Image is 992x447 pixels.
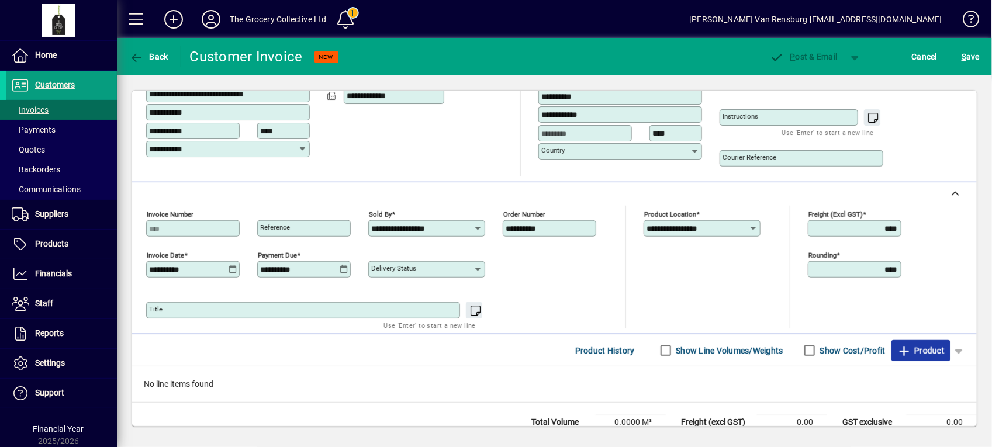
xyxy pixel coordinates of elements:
mat-label: Order number [503,210,545,219]
span: S [962,52,966,61]
span: Invoices [12,105,49,115]
div: [PERSON_NAME] Van Rensburg [EMAIL_ADDRESS][DOMAIN_NAME] [689,10,942,29]
span: Product [897,341,945,360]
span: Communications [12,185,81,194]
span: Cancel [912,47,938,66]
mat-hint: Use 'Enter' to start a new line [384,318,476,332]
td: Total Volume [526,415,596,429]
a: Products [6,230,117,259]
span: Payments [12,125,56,134]
td: Freight (excl GST) [675,415,757,429]
mat-label: Courier Reference [723,153,776,161]
div: No line items found [132,366,977,402]
span: Back [129,52,168,61]
span: Financial Year [33,424,84,434]
a: Communications [6,179,117,199]
span: Reports [35,328,64,338]
mat-label: Freight (excl GST) [808,210,863,219]
mat-label: Title [149,305,163,313]
label: Show Cost/Profit [818,345,886,356]
a: Suppliers [6,200,117,229]
mat-label: Sold by [369,210,392,219]
span: Product History [575,341,635,360]
td: 0.0000 M³ [596,415,666,429]
a: Support [6,379,117,408]
a: Home [6,41,117,70]
a: Invoices [6,100,117,120]
button: Save [959,46,983,67]
mat-label: Invoice number [147,210,193,219]
span: Products [35,239,68,248]
mat-hint: Use 'Enter' to start a new line [782,126,874,139]
button: Back [126,46,171,67]
mat-label: Country [541,146,565,154]
button: Post & Email [764,46,844,67]
span: NEW [319,53,334,61]
a: Financials [6,259,117,289]
a: Knowledge Base [954,2,977,40]
mat-label: Invoice date [147,251,184,259]
a: Staff [6,289,117,318]
span: Support [35,388,64,397]
button: Profile [192,9,230,30]
label: Show Line Volumes/Weights [674,345,783,356]
a: Backorders [6,160,117,179]
span: Suppliers [35,209,68,219]
a: Quotes [6,140,117,160]
div: The Grocery Collective Ltd [230,10,327,29]
span: Home [35,50,57,60]
button: Product [891,340,950,361]
a: Reports [6,319,117,348]
a: Settings [6,349,117,378]
td: 0.00 [757,415,827,429]
mat-label: Delivery status [371,264,416,272]
span: Financials [35,269,72,278]
a: Payments [6,120,117,140]
button: Product History [571,340,640,361]
mat-label: Payment due [258,251,297,259]
button: Add [155,9,192,30]
app-page-header-button: Back [117,46,181,67]
mat-label: Reference [260,223,290,231]
span: ost & Email [770,52,838,61]
td: GST exclusive [837,415,907,429]
mat-label: Product location [644,210,696,219]
span: Quotes [12,145,45,154]
span: Staff [35,299,53,308]
mat-label: Rounding [808,251,837,259]
span: ave [962,47,980,66]
td: 0.00 [907,415,977,429]
button: Cancel [909,46,941,67]
span: Settings [35,358,65,368]
span: P [790,52,796,61]
span: Backorders [12,165,60,174]
span: Customers [35,80,75,89]
mat-label: Instructions [723,112,758,120]
div: Customer Invoice [190,47,303,66]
